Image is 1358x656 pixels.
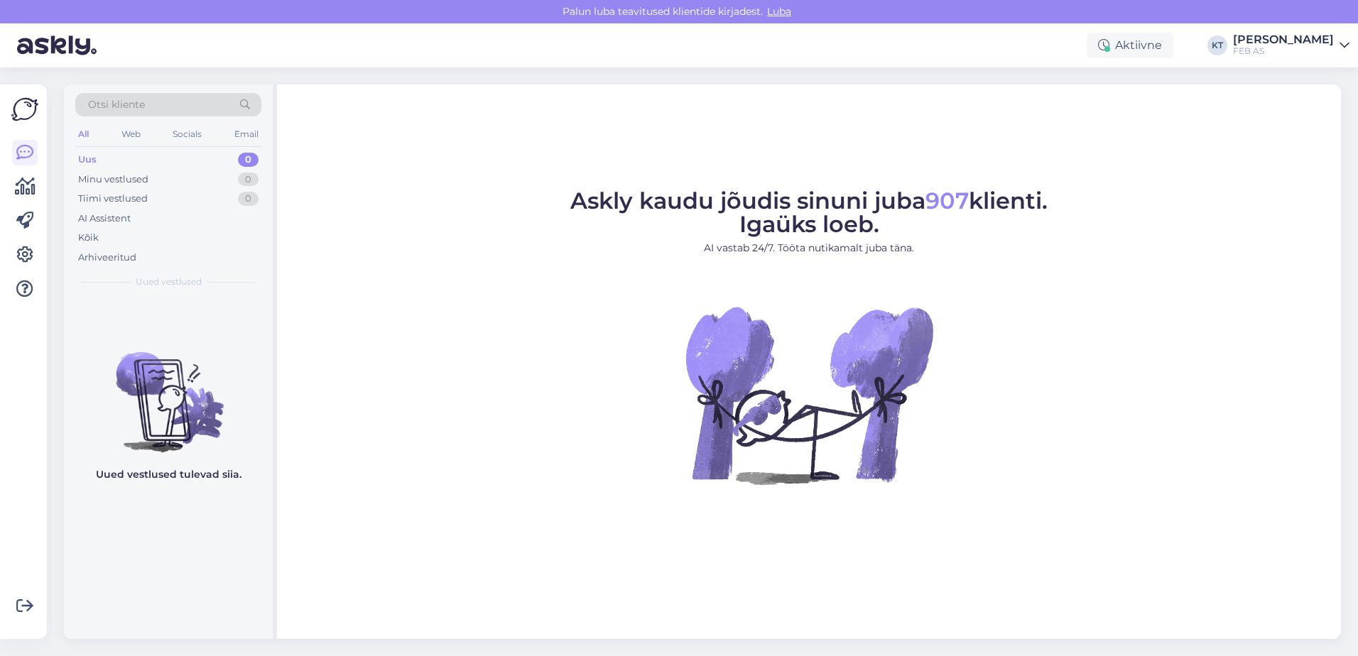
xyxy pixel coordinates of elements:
[11,96,38,123] img: Askly Logo
[64,327,273,454] img: No chats
[1233,34,1349,57] a: [PERSON_NAME]FEB AS
[238,192,259,206] div: 0
[925,187,969,214] span: 907
[1207,35,1227,55] div: KT
[1233,45,1334,57] div: FEB AS
[78,212,131,226] div: AI Assistent
[232,125,261,143] div: Email
[238,153,259,167] div: 0
[1087,33,1173,58] div: Aktiivne
[78,192,148,206] div: Tiimi vestlused
[570,241,1048,256] p: AI vastab 24/7. Tööta nutikamalt juba täna.
[96,467,241,482] p: Uued vestlused tulevad siia.
[570,187,1048,238] span: Askly kaudu jõudis sinuni juba klienti. Igaüks loeb.
[78,251,136,265] div: Arhiveeritud
[1233,34,1334,45] div: [PERSON_NAME]
[78,153,97,167] div: Uus
[136,275,202,288] span: Uued vestlused
[763,5,795,18] span: Luba
[170,125,205,143] div: Socials
[78,231,99,245] div: Kõik
[75,125,92,143] div: All
[78,173,148,187] div: Minu vestlused
[238,173,259,187] div: 0
[681,267,937,523] img: No Chat active
[88,97,145,112] span: Otsi kliente
[119,125,143,143] div: Web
